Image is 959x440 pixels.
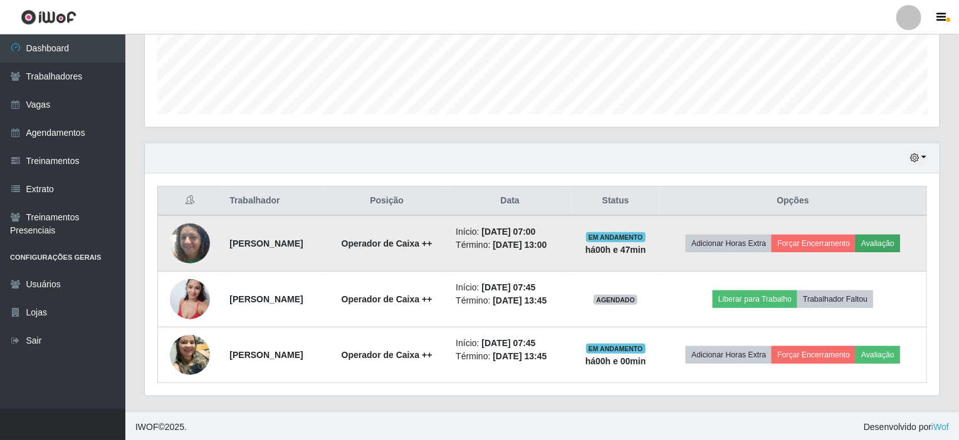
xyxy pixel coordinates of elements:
span: © 2025 . [135,421,187,434]
button: Avaliação [856,235,900,252]
a: iWof [931,422,949,432]
time: [DATE] 13:45 [493,351,547,361]
strong: há 00 h e 47 min [585,245,646,255]
time: [DATE] 13:00 [493,240,547,250]
strong: [PERSON_NAME] [229,350,303,360]
span: EM ANDAMENTO [586,344,646,354]
button: Avaliação [856,346,900,364]
li: Início: [456,225,564,238]
strong: [PERSON_NAME] [229,238,303,248]
time: [DATE] 07:00 [482,227,536,237]
li: Término: [456,294,564,307]
span: AGENDADO [594,295,637,305]
button: Adicionar Horas Extra [686,346,772,364]
strong: Operador de Caixa ++ [342,294,432,304]
th: Status [572,187,659,216]
strong: Operador de Caixa ++ [342,350,432,360]
img: 1745102593554.jpeg [170,328,210,381]
button: Liberar para Trabalho [713,290,797,308]
strong: [PERSON_NAME] [229,294,303,304]
time: [DATE] 13:45 [493,295,547,305]
span: Desenvolvido por [864,421,949,434]
th: Opções [659,187,926,216]
span: EM ANDAMENTO [586,232,646,242]
button: Forçar Encerramento [772,346,856,364]
time: [DATE] 07:45 [482,338,536,348]
time: [DATE] 07:45 [482,282,536,292]
img: 1736128144098.jpeg [170,217,210,270]
th: Trabalhador [222,187,325,216]
li: Início: [456,281,564,294]
th: Posição [325,187,448,216]
button: Trabalhador Faltou [797,290,873,308]
button: Adicionar Horas Extra [686,235,772,252]
th: Data [448,187,572,216]
li: Término: [456,350,564,363]
button: Forçar Encerramento [772,235,856,252]
img: 1743531508454.jpeg [170,272,210,325]
img: CoreUI Logo [21,9,76,25]
li: Início: [456,337,564,350]
span: IWOF [135,422,159,432]
li: Término: [456,238,564,252]
strong: há 00 h e 00 min [585,356,646,366]
strong: Operador de Caixa ++ [342,238,432,248]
